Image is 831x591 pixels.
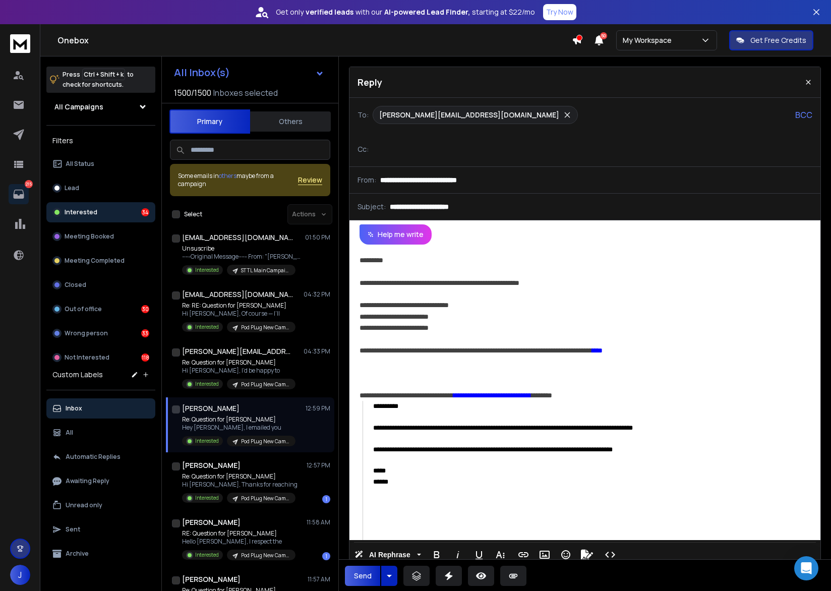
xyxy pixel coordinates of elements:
[601,545,620,565] button: Code View
[322,495,330,503] div: 1
[141,208,149,216] div: 34
[543,4,576,20] button: Try Now
[46,299,155,319] button: Out of office30
[182,302,295,310] p: Re: RE: Question for [PERSON_NAME]
[46,519,155,540] button: Sent
[46,398,155,419] button: Inbox
[66,525,80,534] p: Sent
[195,494,219,502] p: Interested
[304,290,330,299] p: 04:32 PM
[794,556,818,580] div: Open Intercom Messenger
[195,266,219,274] p: Interested
[182,289,293,300] h1: [EMAIL_ADDRESS][DOMAIN_NAME]
[65,208,97,216] p: Interested
[535,545,554,565] button: Insert Image (Ctrl+P)
[195,380,219,388] p: Interested
[46,226,155,247] button: Meeting Booked
[46,251,155,271] button: Meeting Completed
[308,575,330,583] p: 11:57 AM
[174,87,211,99] span: 1500 / 1500
[66,501,102,509] p: Unread only
[306,404,330,412] p: 12:59 PM
[174,68,230,78] h1: All Inbox(s)
[345,566,380,586] button: Send
[65,281,86,289] p: Closed
[358,110,369,120] p: To:
[46,154,155,174] button: All Status
[546,7,573,17] p: Try Now
[182,472,298,481] p: Re: Question for [PERSON_NAME]
[66,404,82,412] p: Inbox
[276,7,535,17] p: Get only with our starting at $22/mo
[82,69,125,80] span: Ctrl + Shift + k
[65,184,79,192] p: Lead
[427,545,446,565] button: Bold (Ctrl+B)
[307,461,330,469] p: 12:57 PM
[795,109,812,121] p: BCC
[52,370,103,380] h3: Custom Labels
[358,175,376,185] p: From:
[46,447,155,467] button: Automatic Replies
[169,109,250,134] button: Primary
[46,134,155,148] h3: Filters
[10,565,30,585] button: J
[195,437,219,445] p: Interested
[65,257,125,265] p: Meeting Completed
[10,34,30,53] img: logo
[46,471,155,491] button: Awaiting Reply
[141,305,149,313] div: 30
[182,367,295,375] p: Hi [PERSON_NAME], I’d be happy to
[54,102,103,112] h1: All Campaigns
[25,180,33,188] p: 215
[305,233,330,242] p: 01:50 PM
[46,423,155,443] button: All
[65,305,102,313] p: Out of office
[182,416,295,424] p: Re: Question for [PERSON_NAME]
[195,551,219,559] p: Interested
[241,495,289,502] p: Pod PLug New Campaig (September)
[141,353,149,362] div: 118
[367,551,412,559] span: AI Rephrase
[63,70,134,90] p: Press to check for shortcuts.
[514,545,533,565] button: Insert Link (Ctrl+K)
[358,202,386,212] p: Subject:
[304,347,330,356] p: 04:33 PM
[182,424,295,432] p: Hey [PERSON_NAME], I emailed you
[66,429,73,437] p: All
[469,545,489,565] button: Underline (Ctrl+U)
[352,545,423,565] button: AI Rephrase
[66,453,121,461] p: Automatic Replies
[46,202,155,222] button: Interested34
[65,329,108,337] p: Wrong person
[729,30,813,50] button: Get Free Credits
[360,224,432,245] button: Help me write
[241,324,289,331] p: Pod PLug New Campaig (September)
[182,310,295,318] p: Hi [PERSON_NAME], Of course — I’ll
[65,232,114,241] p: Meeting Booked
[448,545,467,565] button: Italic (Ctrl+I)
[182,481,298,489] p: Hi [PERSON_NAME], Thanks for reaching
[182,253,303,261] p: -----Original Message----- From: "[PERSON_NAME]"
[182,529,295,538] p: RE: Question for [PERSON_NAME]
[358,75,382,89] p: Reply
[241,438,289,445] p: Pod PLug New Campaig (September)
[250,110,331,133] button: Others
[182,232,293,243] h1: [EMAIL_ADDRESS][DOMAIN_NAME]
[57,34,572,46] h1: Onebox
[577,545,597,565] button: Signature
[195,323,219,331] p: Interested
[322,552,330,560] div: 1
[9,184,29,204] a: 215
[182,245,303,253] p: Unsuscribe
[166,63,332,83] button: All Inbox(s)
[379,110,559,120] p: [PERSON_NAME][EMAIL_ADDRESS][DOMAIN_NAME]
[241,381,289,388] p: Pod PLug New Campaig (September)
[66,160,94,168] p: All Status
[241,552,289,559] p: Pod PLug New Campaig (September)
[219,171,236,180] span: others
[46,178,155,198] button: Lead
[66,477,109,485] p: Awaiting Reply
[182,517,241,527] h1: [PERSON_NAME]
[182,359,295,367] p: Re: Question for [PERSON_NAME]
